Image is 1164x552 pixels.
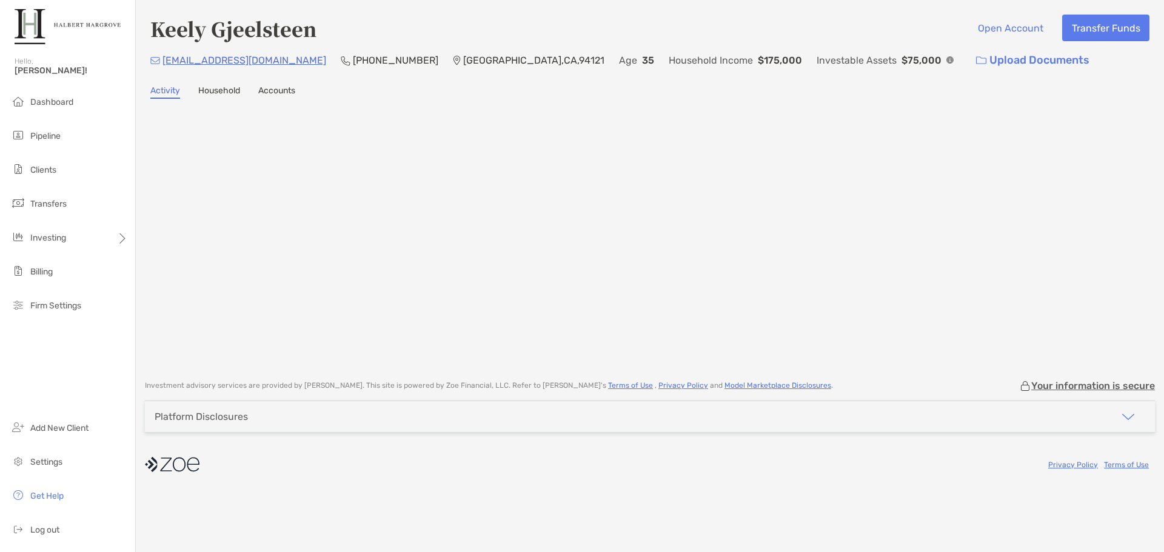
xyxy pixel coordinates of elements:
h4: Keely Gjeelsteen [150,15,316,42]
p: Household Income [669,53,753,68]
img: Phone Icon [341,56,350,65]
span: Dashboard [30,97,73,107]
p: [GEOGRAPHIC_DATA] , CA , 94121 [463,53,604,68]
button: Open Account [968,15,1052,41]
img: logout icon [11,522,25,536]
span: Investing [30,233,66,243]
div: Platform Disclosures [155,411,248,422]
a: Activity [150,85,180,99]
p: 35 [642,53,654,68]
span: Log out [30,525,59,535]
a: Model Marketplace Disclosures [724,381,831,390]
a: Terms of Use [1104,461,1149,469]
span: Get Help [30,491,64,501]
span: Add New Client [30,423,89,433]
a: Household [198,85,240,99]
span: Billing [30,267,53,277]
a: Upload Documents [968,47,1097,73]
img: Email Icon [150,57,160,64]
a: Terms of Use [608,381,653,390]
img: billing icon [11,264,25,278]
p: Age [619,53,637,68]
img: button icon [976,56,986,65]
span: Pipeline [30,131,61,141]
button: Transfer Funds [1062,15,1149,41]
span: [PERSON_NAME]! [15,65,128,76]
a: Privacy Policy [1048,461,1098,469]
img: transfers icon [11,196,25,210]
img: investing icon [11,230,25,244]
img: firm-settings icon [11,298,25,312]
p: Your information is secure [1031,380,1155,391]
img: pipeline icon [11,128,25,142]
img: Location Icon [453,56,461,65]
img: Info Icon [946,56,954,64]
img: dashboard icon [11,94,25,108]
p: $175,000 [758,53,802,68]
p: Investable Assets [817,53,897,68]
p: [EMAIL_ADDRESS][DOMAIN_NAME] [162,53,326,68]
span: Transfers [30,199,67,209]
img: add_new_client icon [11,420,25,434]
a: Accounts [258,85,295,99]
span: Settings [30,457,62,467]
span: Clients [30,165,56,175]
p: Investment advisory services are provided by [PERSON_NAME] . This site is powered by Zoe Financia... [145,381,833,390]
img: clients icon [11,162,25,176]
img: icon arrow [1121,410,1136,424]
a: Privacy Policy [658,381,708,390]
img: settings icon [11,454,25,468]
img: company logo [145,451,199,478]
p: $75,000 [901,53,942,68]
span: Firm Settings [30,301,81,311]
img: get-help icon [11,488,25,502]
p: [PHONE_NUMBER] [353,53,438,68]
img: Zoe Logo [15,5,121,48]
